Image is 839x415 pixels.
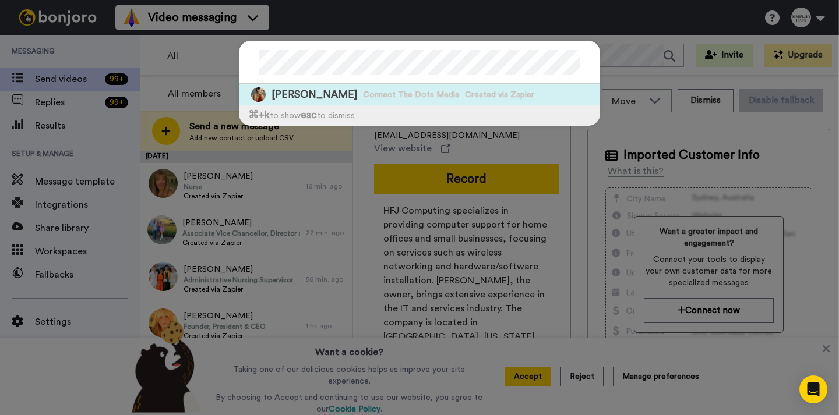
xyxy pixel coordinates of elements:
[239,84,600,105] a: Image of Mary Gormley[PERSON_NAME]Connect The Dots MediaCreated via Zapier
[248,110,270,120] span: ⌘ +k
[799,375,827,403] div: Open Intercom Messenger
[301,110,317,120] span: esc
[272,87,357,102] span: [PERSON_NAME]
[239,105,600,125] div: to show to dismiss
[465,89,534,101] span: Created via Zapier
[251,87,266,102] img: Image of Mary Gormley
[363,89,459,101] span: Connect The Dots Media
